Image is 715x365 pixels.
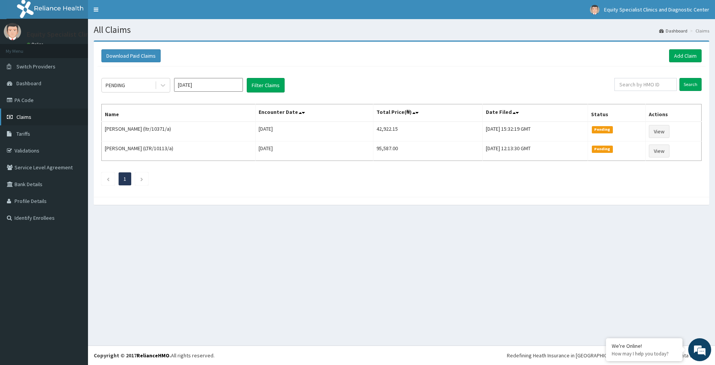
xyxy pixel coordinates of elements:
th: Status [588,104,646,122]
span: Claims [16,114,31,120]
button: Download Paid Claims [101,49,161,62]
th: Total Price(₦) [373,104,482,122]
img: User Image [590,5,599,15]
th: Name [102,104,256,122]
div: Chat with us now [40,43,129,53]
a: Online [27,42,45,47]
input: Search [679,78,702,91]
td: [PERSON_NAME] (LTR/10113/a) [102,141,256,161]
strong: Copyright © 2017 . [94,352,171,359]
span: Switch Providers [16,63,55,70]
span: Pending [592,146,613,152]
td: [DATE] [256,141,373,161]
div: Redefining Heath Insurance in [GEOGRAPHIC_DATA] using Telemedicine and Data Science! [507,352,709,359]
button: Filter Claims [247,78,285,92]
td: [DATE] 12:13:30 GMT [482,141,588,161]
td: 42,922.15 [373,122,482,141]
td: 95,587.00 [373,141,482,161]
td: [DATE] 15:32:19 GMT [482,122,588,141]
span: Tariffs [16,130,30,137]
a: Dashboard [659,28,687,34]
div: Minimize live chat window [125,4,144,22]
h1: All Claims [94,25,709,35]
th: Date Filed [482,104,588,122]
div: PENDING [106,81,125,89]
td: [PERSON_NAME] (ltr/10371/a) [102,122,256,141]
p: Equity Specialist Clinics and Diagnostic Center [27,31,165,38]
span: Dashboard [16,80,41,87]
a: Add Claim [669,49,702,62]
a: View [649,144,669,157]
a: Next page [140,175,143,182]
img: d_794563401_company_1708531726252_794563401 [14,38,31,57]
textarea: Type your message and hit 'Enter' [4,209,146,235]
div: We're Online! [612,342,677,349]
a: View [649,125,669,138]
td: [DATE] [256,122,373,141]
span: Pending [592,126,613,133]
img: User Image [4,23,21,40]
a: Previous page [106,175,110,182]
input: Select Month and Year [174,78,243,92]
a: Page 1 is your current page [124,175,126,182]
a: RelianceHMO [137,352,169,359]
th: Encounter Date [256,104,373,122]
span: Equity Specialist Clinics and Diagnostic Center [604,6,709,13]
input: Search by HMO ID [614,78,677,91]
span: We're online! [44,96,106,174]
th: Actions [646,104,702,122]
footer: All rights reserved. [88,346,715,365]
li: Claims [688,28,709,34]
p: How may I help you today? [612,350,677,357]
